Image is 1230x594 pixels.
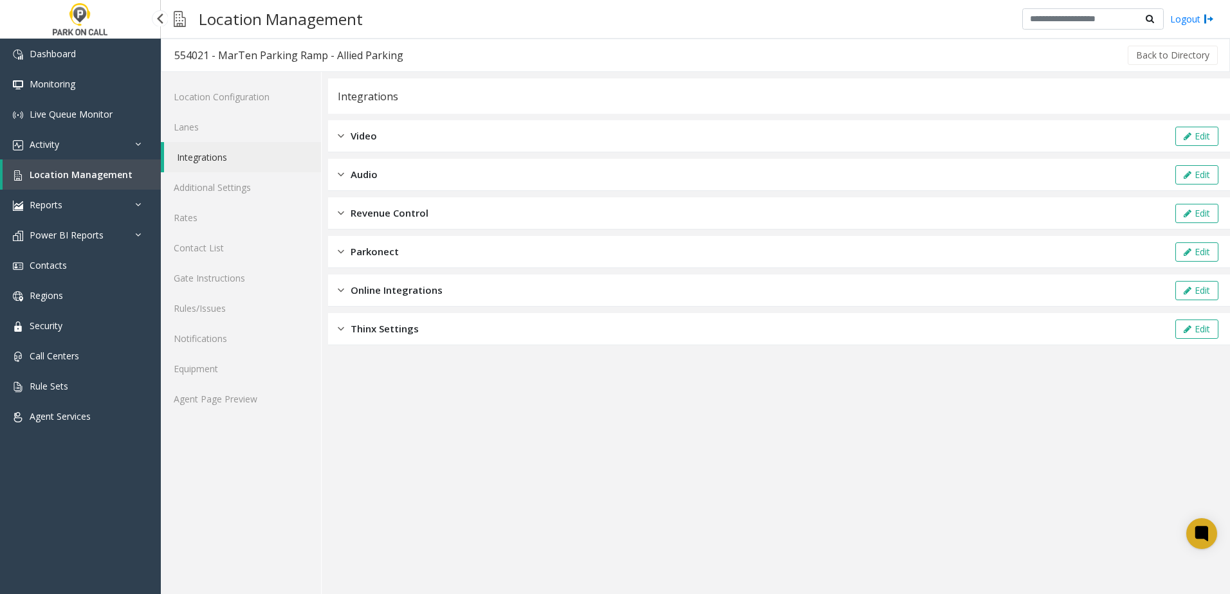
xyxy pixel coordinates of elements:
span: Thinx Settings [351,321,419,336]
img: 'icon' [13,50,23,60]
span: Parkonect [351,244,399,259]
img: closed [338,283,344,298]
button: Back to Directory [1128,46,1218,65]
span: Contacts [30,259,67,271]
img: 'icon' [13,170,23,181]
span: Monitoring [30,78,75,90]
img: logout [1204,12,1214,26]
a: Lanes [161,112,321,142]
img: 'icon' [13,80,23,90]
img: closed [338,244,344,259]
img: 'icon' [13,321,23,332]
img: closed [338,321,344,336]
a: Equipment [161,354,321,384]
img: 'icon' [13,382,23,392]
img: closed [338,129,344,143]
img: 'icon' [13,412,23,422]
div: 554021 - MarTen Parking Ramp - Allied Parking [174,47,403,64]
img: 'icon' [13,291,23,301]
span: Security [30,319,62,332]
a: Integrations [164,142,321,172]
div: Integrations [338,88,398,105]
a: Location Management [3,159,161,190]
h3: Location Management [192,3,369,35]
a: Contact List [161,233,321,263]
img: closed [338,167,344,182]
span: Video [351,129,377,143]
a: Gate Instructions [161,263,321,293]
a: Notifications [161,323,321,354]
a: Additional Settings [161,172,321,203]
img: 'icon' [13,231,23,241]
button: Edit [1175,165,1218,184]
button: Edit [1175,204,1218,223]
a: Rules/Issues [161,293,321,323]
span: Power BI Reports [30,229,104,241]
img: 'icon' [13,201,23,211]
span: Rule Sets [30,380,68,392]
span: Dashboard [30,48,76,60]
img: pageIcon [174,3,186,35]
span: Location Management [30,168,133,181]
button: Edit [1175,281,1218,300]
span: Activity [30,138,59,150]
a: Location Configuration [161,82,321,112]
a: Agent Page Preview [161,384,321,414]
a: Rates [161,203,321,233]
img: 'icon' [13,352,23,362]
img: 'icon' [13,261,23,271]
span: Revenue Control [351,206,428,221]
span: Audio [351,167,378,182]
img: closed [338,206,344,221]
button: Edit [1175,319,1218,339]
img: 'icon' [13,110,23,120]
span: Live Queue Monitor [30,108,113,120]
span: Call Centers [30,350,79,362]
span: Regions [30,289,63,301]
span: Online Integrations [351,283,443,298]
button: Edit [1175,127,1218,146]
img: 'icon' [13,140,23,150]
a: Logout [1170,12,1214,26]
span: Agent Services [30,410,91,422]
span: Reports [30,199,62,211]
button: Edit [1175,242,1218,262]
